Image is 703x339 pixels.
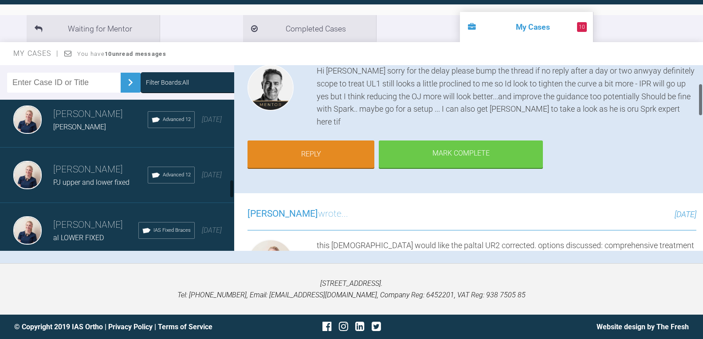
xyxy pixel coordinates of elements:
[317,239,696,316] div: this [DEMOGRAPHIC_DATA] would like the paltal UR2 corrected. options discussed: comprehensive tre...
[247,208,318,219] span: [PERSON_NAME]
[577,22,587,32] span: 10
[53,218,138,233] h3: [PERSON_NAME]
[27,15,160,42] li: Waiting for Mentor
[13,216,42,245] img: Olivia Nixon
[53,178,130,187] span: PJ upper and lower fixed
[146,78,189,87] div: Filter Boards: All
[460,12,593,42] li: My Cases
[163,171,191,179] span: Advanced 12
[7,73,121,93] input: Enter Case ID or Title
[14,321,239,333] div: © Copyright 2019 IAS Ortho | |
[243,15,376,42] li: Completed Cases
[13,49,59,58] span: My Cases
[53,162,148,177] h3: [PERSON_NAME]
[108,323,153,331] a: Privacy Policy
[77,51,166,57] span: You have
[202,115,222,124] span: [DATE]
[13,161,42,189] img: Olivia Nixon
[153,226,191,234] span: IAS Fixed Braces
[597,323,689,331] a: Website design by The Fresh
[53,123,106,131] span: [PERSON_NAME]
[202,226,222,234] span: [DATE]
[158,323,212,331] a: Terms of Service
[105,51,166,57] strong: 10 unread messages
[379,140,543,168] div: Mark Complete
[202,171,222,179] span: [DATE]
[53,107,148,122] h3: [PERSON_NAME]
[163,116,191,124] span: Advanced 12
[247,207,348,222] h3: wrote...
[247,239,294,285] img: Olivia Nixon
[317,65,696,129] div: Hi [PERSON_NAME] sorry for the delay please bump the thread if no reply after a day or two anwyay...
[247,140,374,168] a: Reply
[14,278,689,300] p: [STREET_ADDRESS]. Tel: [PHONE_NUMBER], Email: [EMAIL_ADDRESS][DOMAIN_NAME], Company Reg: 6452201,...
[675,210,696,219] span: [DATE]
[123,75,137,90] img: chevronRight.28bd32b0.svg
[53,234,104,242] span: al LOWER FIXED
[247,65,294,111] img: Tif Qureshi
[13,105,42,134] img: Olivia Nixon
